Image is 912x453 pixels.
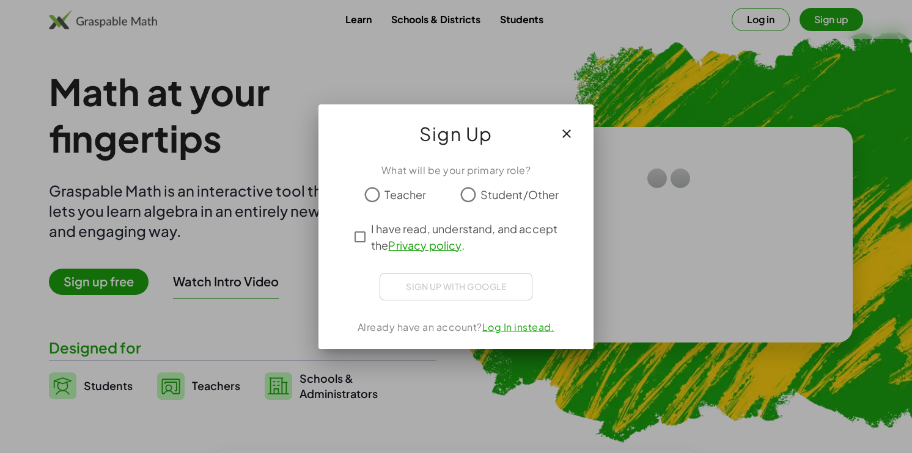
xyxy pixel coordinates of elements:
span: Teacher [384,186,426,203]
span: I have read, understand, and accept the . [371,220,563,253]
a: Privacy policy [388,238,461,252]
span: Sign Up [419,119,493,148]
iframe: Diálogo de Acceder con Google [661,12,900,102]
a: Log In instead. [482,321,555,333]
div: What will be your primary role? [333,163,579,178]
span: Student/Other [480,186,559,203]
div: Already have an account? [333,320,579,335]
